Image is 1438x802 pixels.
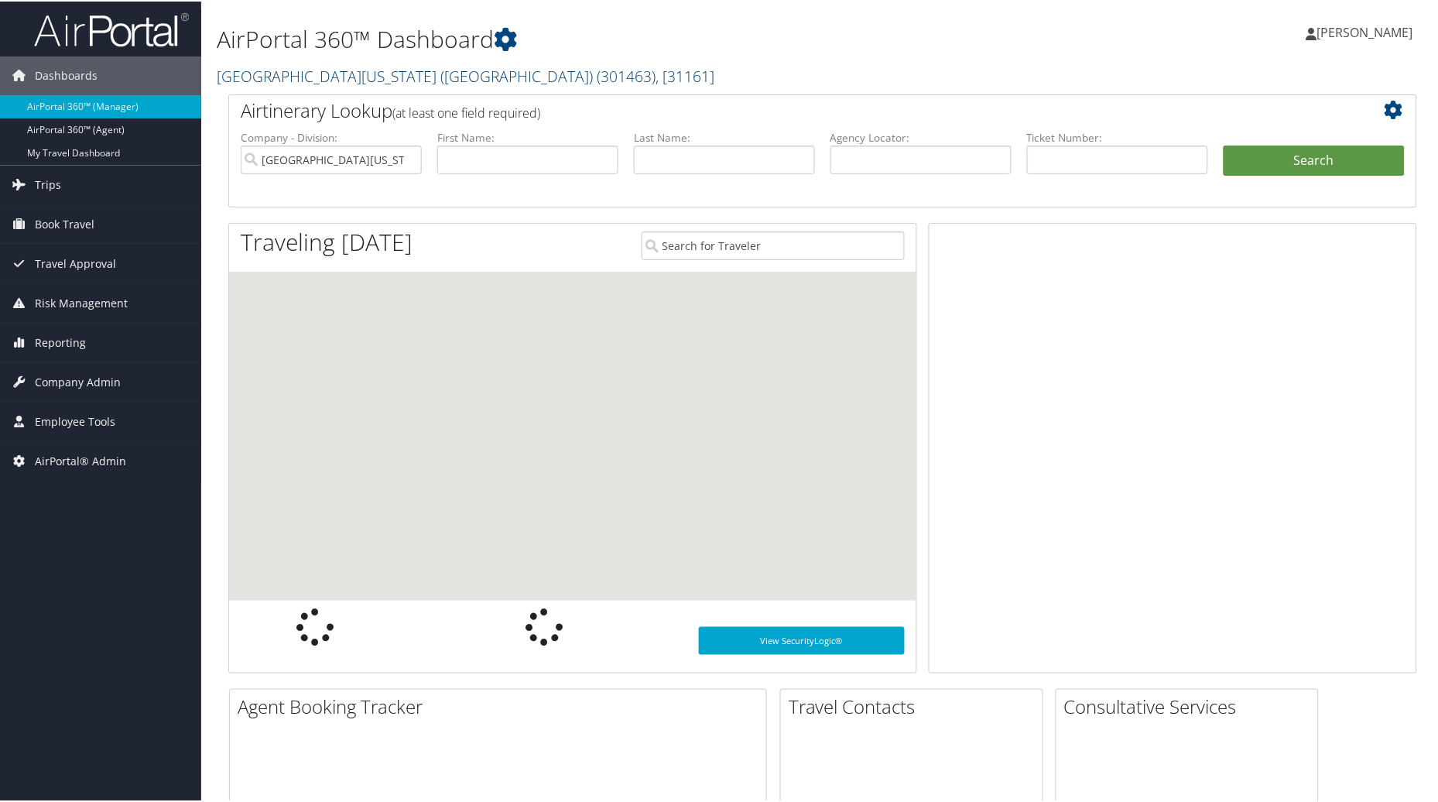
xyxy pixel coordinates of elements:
[238,692,766,718] h2: Agent Booking Tracker
[241,96,1306,122] h2: Airtinerary Lookup
[1306,8,1429,54] a: [PERSON_NAME]
[699,625,905,653] a: View SecurityLogic®
[241,129,422,144] label: Company - Division:
[35,243,116,282] span: Travel Approval
[634,129,815,144] label: Last Name:
[35,55,98,94] span: Dashboards
[217,22,1025,54] h1: AirPortal 360™ Dashboard
[217,64,714,85] a: [GEOGRAPHIC_DATA][US_STATE] ([GEOGRAPHIC_DATA])
[392,103,540,120] span: (at least one field required)
[1064,692,1318,718] h2: Consultative Services
[35,164,61,203] span: Trips
[35,362,121,400] span: Company Admin
[656,64,714,85] span: , [ 31161 ]
[597,64,656,85] span: ( 301463 )
[35,204,94,242] span: Book Travel
[34,10,189,46] img: airportal-logo.png
[830,129,1012,144] label: Agency Locator:
[642,230,905,259] input: Search for Traveler
[241,224,413,257] h1: Traveling [DATE]
[35,283,128,321] span: Risk Management
[35,440,126,479] span: AirPortal® Admin
[437,129,618,144] label: First Name:
[1027,129,1208,144] label: Ticket Number:
[1224,144,1405,175] button: Search
[35,401,115,440] span: Employee Tools
[35,322,86,361] span: Reporting
[1317,22,1413,39] span: [PERSON_NAME]
[789,692,1043,718] h2: Travel Contacts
